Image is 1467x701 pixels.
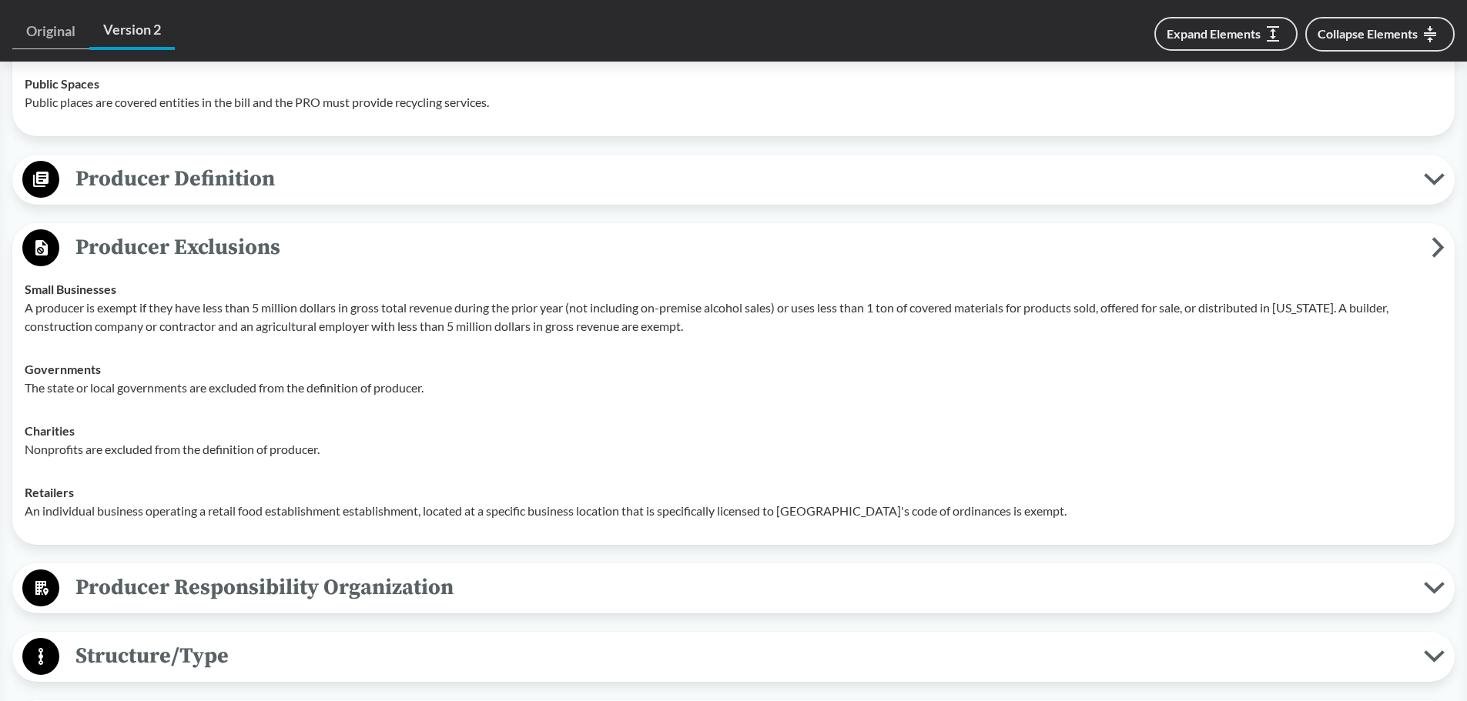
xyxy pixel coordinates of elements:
[25,93,1442,112] p: Public places are covered entities in the bill and the PRO must provide recycling services.
[25,362,101,376] strong: Governments
[25,440,1442,459] p: Nonprofits are excluded from the definition of producer.
[25,282,116,296] strong: Small Businesses
[89,12,175,50] a: Version 2
[59,230,1432,265] span: Producer Exclusions
[12,14,89,49] a: Original
[59,162,1424,196] span: Producer Definition
[59,570,1424,605] span: Producer Responsibility Organization
[1154,17,1298,51] button: Expand Elements
[18,229,1449,268] button: Producer Exclusions
[1305,17,1455,52] button: Collapse Elements
[25,485,74,499] strong: Retailers
[25,76,99,91] strong: Public Spaces
[59,639,1424,673] span: Structure/Type
[25,423,75,438] strong: Charities
[25,502,1442,520] p: An individual business operating a retail food establishment establishment, located at a specific...
[18,637,1449,676] button: Structure/Type
[18,569,1449,608] button: Producer Responsibility Organization
[25,299,1442,335] p: A producer is exempt if they have less than 5 million dollars in gross total revenue during the p...
[25,379,1442,397] p: The state or local governments are excluded from the definition of producer.
[18,160,1449,199] button: Producer Definition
